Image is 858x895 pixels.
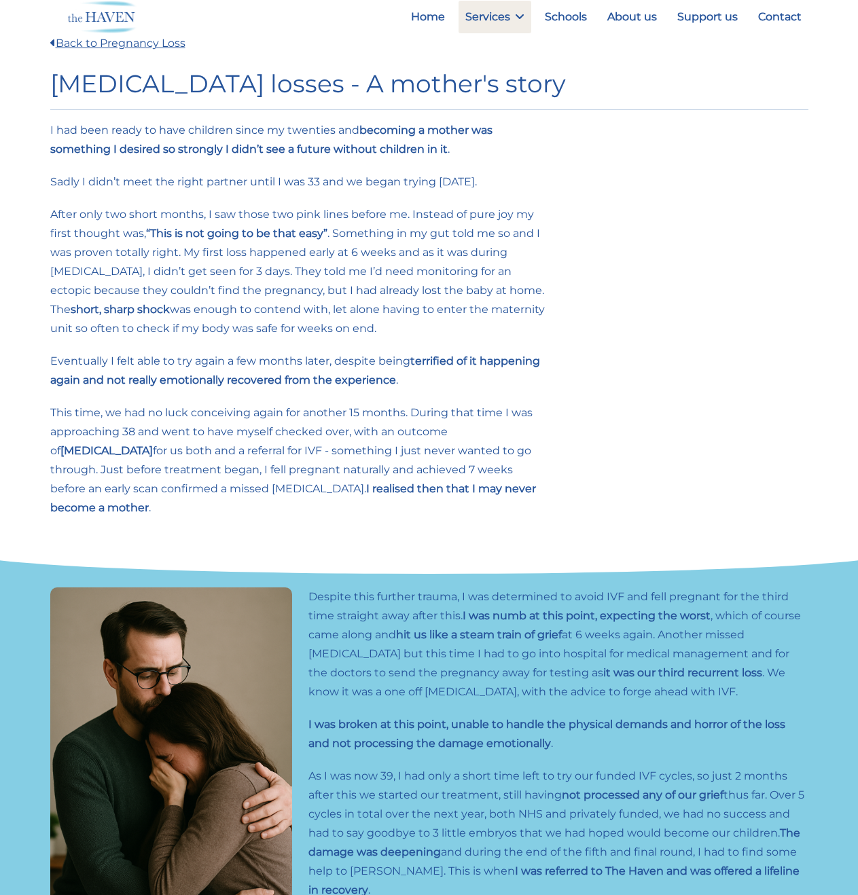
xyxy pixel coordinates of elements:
[71,303,170,316] strong: short, sharp shock
[396,628,562,641] strong: hit us like a steam train of grief
[751,1,808,33] a: Contact
[50,403,550,517] p: This time, we had no luck conceiving again for another 15 months. During that time I was approach...
[50,37,185,50] a: Back to Pregnancy Loss
[603,666,762,679] strong: it was our third recurrent loss
[50,69,808,98] h1: [MEDICAL_DATA] losses - A mother's story
[60,444,153,457] strong: [MEDICAL_DATA]
[308,587,808,701] p: Despite this further trauma, I was determined to avoid IVF and fell pregnant for the third time s...
[146,227,327,240] strong: “This is not going to be that easy”
[308,715,808,753] p: .
[308,718,785,750] strong: I was broken at this point, unable to handle the physical demands and horror of the loss and not ...
[601,1,664,33] a: About us
[50,482,536,514] strong: I realised then that I may never become a mother
[538,1,594,33] a: Schools
[404,1,452,33] a: Home
[459,1,531,33] a: Services
[50,205,550,338] p: After only two short months, I saw those two pink lines before me. Instead of pure joy my first t...
[50,121,550,159] p: I had been ready to have children since my twenties and .
[50,352,550,390] p: Eventually I felt able to try again a few months later, despite being .
[463,609,711,622] strong: I was numb at this point, expecting the worst
[50,172,550,191] p: Sadly I didn’t meet the right partner until I was 33 and we began trying [DATE].
[671,1,745,33] a: Support us
[562,788,723,801] strong: not processed any of our grief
